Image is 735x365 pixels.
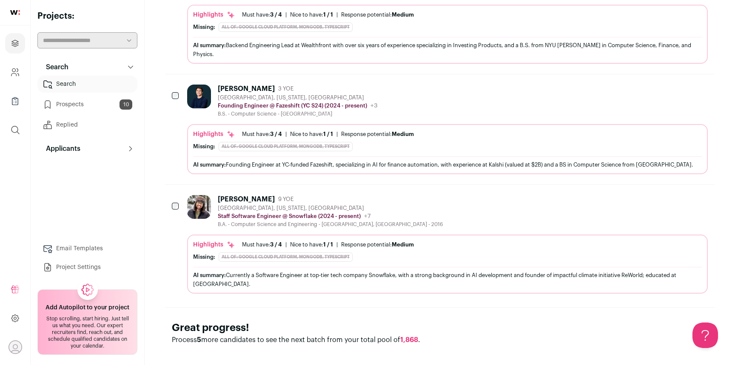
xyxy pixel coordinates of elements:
[193,24,215,31] div: Missing:
[193,130,235,139] div: Highlights
[242,241,414,248] ul: | |
[193,41,702,59] div: Backend Engineering Lead at Wealthfront with over six years of experience specializing in Investi...
[242,131,282,138] div: Must have:
[37,240,137,257] a: Email Templates
[242,11,414,18] ul: | |
[218,221,443,228] div: B.A. - Computer Science and Engineering - [GEOGRAPHIC_DATA], [GEOGRAPHIC_DATA] - 2016
[5,91,25,111] a: Company Lists
[218,195,275,204] div: [PERSON_NAME]
[37,259,137,276] a: Project Settings
[218,85,275,93] div: [PERSON_NAME]
[392,131,414,137] span: Medium
[323,12,333,17] span: 1 / 1
[172,323,249,333] strong: Great progress!
[218,205,443,212] div: [GEOGRAPHIC_DATA], [US_STATE], [GEOGRAPHIC_DATA]
[9,340,22,354] button: Open dropdown
[392,12,414,17] span: Medium
[37,59,137,76] button: Search
[193,162,226,167] span: AI summary:
[193,254,215,260] div: Missing:
[193,272,226,278] span: AI summary:
[219,142,353,151] div: All of: Google Cloud Platform, MongoDB, TypeScript
[218,94,378,101] div: [GEOGRAPHIC_DATA], [US_STATE], [GEOGRAPHIC_DATA]
[193,160,702,169] div: Founding Engineer at YC-funded Fazeshift, specializing in AI for finance automation, with experie...
[187,195,708,294] a: [PERSON_NAME] 9 YOE [GEOGRAPHIC_DATA], [US_STATE], [GEOGRAPHIC_DATA] Staff Software Engineer @ Sn...
[5,62,25,82] a: Company and ATS Settings
[242,241,282,248] div: Must have:
[193,143,215,150] div: Missing:
[692,323,718,348] iframe: Help Scout Beacon - Open
[37,116,137,133] a: Replied
[218,102,367,109] p: Founding Engineer @ Fazeshift (YC S24) (2024 - present)
[193,11,235,19] div: Highlights
[400,337,418,343] span: 1,868
[193,241,235,249] div: Highlights
[278,196,293,203] span: 9 YOE
[197,337,201,343] span: 5
[187,85,708,174] a: [PERSON_NAME] 3 YOE [GEOGRAPHIC_DATA], [US_STATE], [GEOGRAPHIC_DATA] Founding Engineer @ Fazeshif...
[364,213,371,219] span: +7
[341,11,414,18] div: Response potential:
[323,131,333,137] span: 1 / 1
[10,10,20,15] img: wellfound-shorthand-0d5821cbd27db2630d0214b213865d53afaa358527fdda9d0ea32b1df1b89c2c.svg
[242,131,414,138] ul: | |
[370,103,378,109] span: +3
[193,271,702,289] div: Currently a Software Engineer at top-tier tech company Snowflake, with a strong background in AI ...
[120,99,132,110] span: 10
[290,241,333,248] div: Nice to have:
[43,315,132,349] div: Stop scrolling, start hiring. Just tell us what you need. Our expert recruiters find, reach out, ...
[46,303,129,312] h2: Add Autopilot to your project
[219,23,353,32] div: All of: Google Cloud Platform, MongoDB, TypeScript
[193,42,226,48] span: AI summary:
[37,10,137,22] h2: Projects:
[270,242,282,247] span: 3 / 4
[37,96,137,113] a: Prospects10
[219,252,353,262] div: All of: Google Cloud Platform, MongoDB, TypeScript
[270,131,282,137] span: 3 / 4
[323,242,333,247] span: 1 / 1
[187,85,211,108] img: b63036c15065110a5906403dc3d93a596f560f0b78b9a5153b56cad15c7a9592.jpg
[41,144,80,154] p: Applicants
[37,140,137,157] button: Applicants
[218,213,361,220] p: Staff Software Engineer @ Snowflake (2024 - present)
[5,33,25,54] a: Projects
[41,62,68,72] p: Search
[341,131,414,138] div: Response potential:
[392,242,414,247] span: Medium
[242,11,282,18] div: Must have:
[187,195,211,219] img: 5e8572b32a8bc3c5ea93066e81c062a1c7217d3bf77ddb789a3e0684c9f873ea.jpg
[278,85,293,92] span: 3 YOE
[172,335,708,345] p: Process more candidates to see the next batch from your total pool of .
[37,76,137,93] a: Search
[37,289,137,355] a: Add Autopilot to your project Stop scrolling, start hiring. Just tell us what you need. Our exper...
[290,131,333,138] div: Nice to have:
[341,241,414,248] div: Response potential:
[218,110,378,117] div: B.S. - Computer Science - [GEOGRAPHIC_DATA]
[290,11,333,18] div: Nice to have:
[270,12,282,17] span: 3 / 4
